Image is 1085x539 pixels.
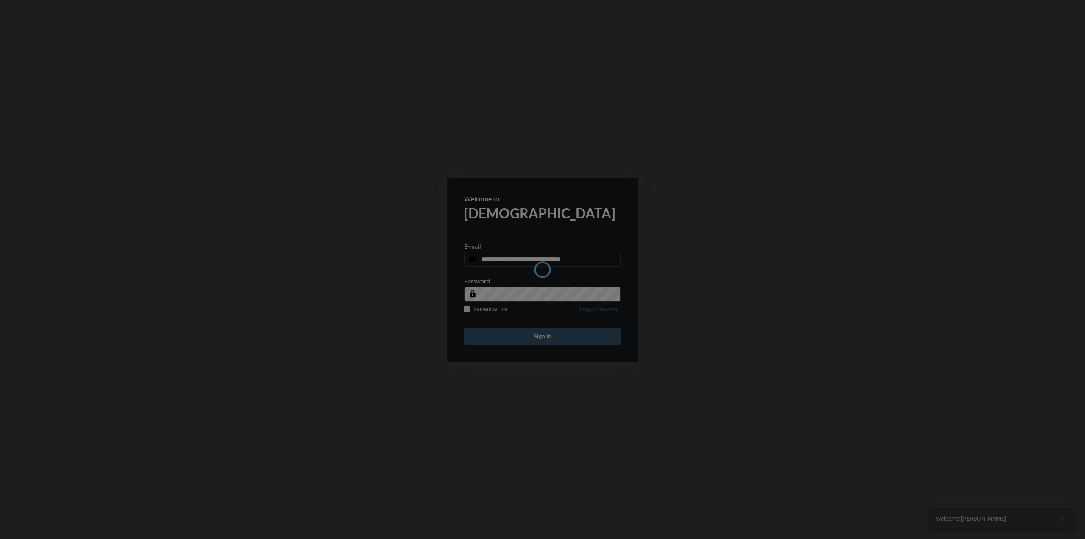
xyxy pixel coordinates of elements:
span: Welcome [PERSON_NAME] [936,514,1006,523]
p: Password [464,277,490,285]
h2: [DEMOGRAPHIC_DATA] [464,205,621,221]
a: Forgot Password? [580,306,621,317]
p: E-mail [464,243,481,250]
button: Sign in [464,328,621,345]
span: Ok [1057,515,1065,522]
label: Remember me [464,306,507,312]
p: Welcome to [464,195,621,203]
